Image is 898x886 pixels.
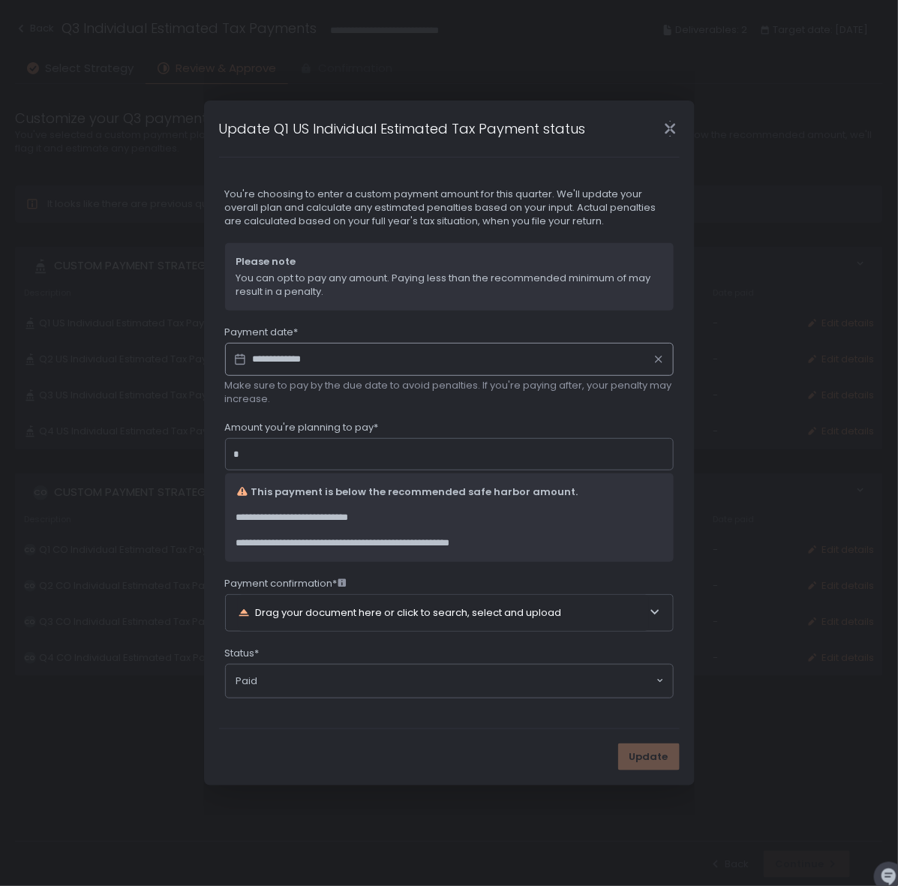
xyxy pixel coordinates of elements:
[258,674,655,689] input: Search for option
[236,272,662,299] span: You can opt to pay any amount. Paying less than the recommended minimum of may result in a penalty.
[236,674,258,688] span: Paid
[251,485,578,499] span: This payment is below the recommended safe harbor amount.
[225,326,299,339] span: Payment date*
[225,188,674,228] span: You're choosing to enter a custom payment amount for this quarter. We'll update your overall plan...
[647,120,695,137] div: Close
[225,647,260,660] span: Status*
[219,119,586,139] h1: Update Q1 US Individual Estimated Tax Payment status
[236,255,662,269] span: Please note
[225,379,674,406] span: Make sure to pay by the due date to avoid penalties. If you're paying after, your penalty may inc...
[225,421,379,434] span: Amount you're planning to pay*
[225,343,674,376] input: Datepicker input
[225,577,347,590] span: Payment confirmation*
[226,665,673,698] div: Search for option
